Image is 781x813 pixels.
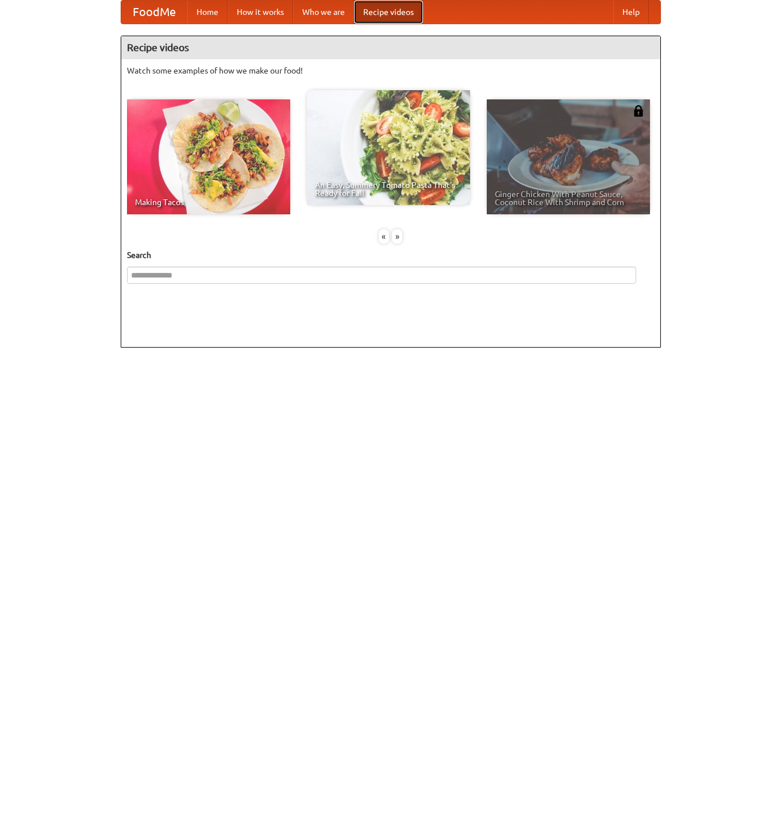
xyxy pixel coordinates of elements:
h5: Search [127,249,655,261]
div: » [392,229,402,244]
a: An Easy, Summery Tomato Pasta That's Ready for Fall [307,90,470,205]
img: 483408.png [633,105,644,117]
a: Home [187,1,228,24]
span: Making Tacos [135,198,282,206]
div: « [379,229,389,244]
a: FoodMe [121,1,187,24]
h4: Recipe videos [121,36,660,59]
a: Making Tacos [127,99,290,214]
a: How it works [228,1,293,24]
span: An Easy, Summery Tomato Pasta That's Ready for Fall [315,181,462,197]
a: Who we are [293,1,354,24]
a: Recipe videos [354,1,423,24]
a: Help [613,1,649,24]
p: Watch some examples of how we make our food! [127,65,655,76]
